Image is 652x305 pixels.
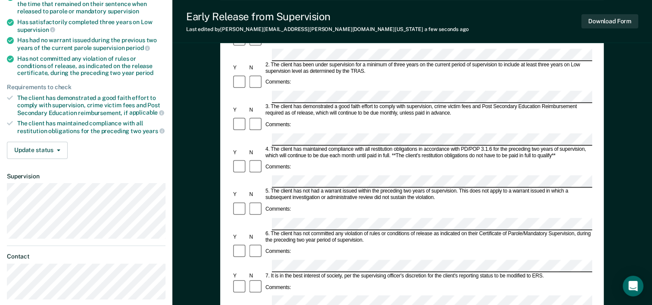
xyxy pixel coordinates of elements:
[232,273,248,279] div: Y
[17,94,165,116] div: The client has demonstrated a good faith effort to comply with supervision, crime victim fees and...
[186,10,469,23] div: Early Release from Supervision
[264,62,592,75] div: 2. The client has been under supervision for a minimum of three years on the current period of su...
[264,284,292,291] div: Comments:
[232,65,248,71] div: Y
[232,234,248,240] div: Y
[126,44,150,51] span: period
[186,26,469,32] div: Last edited by [PERSON_NAME][EMAIL_ADDRESS][PERSON_NAME][DOMAIN_NAME][US_STATE]
[623,276,643,296] div: Open Intercom Messenger
[143,128,165,134] span: years
[7,173,165,180] dt: Supervision
[7,253,165,260] dt: Contact
[17,26,55,33] span: supervision
[264,79,292,86] div: Comments:
[232,149,248,156] div: Y
[424,26,469,32] span: a few seconds ago
[17,55,165,77] div: Has not committed any violation of rules or conditions of release, as indicated on the release ce...
[7,142,68,159] button: Update status
[7,84,165,91] div: Requirements to check
[581,14,638,28] button: Download Form
[264,188,592,201] div: 5. The client has not had a warrant issued within the preceding two years of supervision. This do...
[264,273,592,279] div: 7. It is in the best interest of society, per the supervising officer's discretion for the client...
[17,37,165,51] div: Has had no warrant issued during the previous two years of the current parole supervision
[248,192,264,198] div: N
[232,107,248,113] div: Y
[248,149,264,156] div: N
[129,109,164,116] span: applicable
[248,234,264,240] div: N
[17,19,165,33] div: Has satisfactorily completed three years on Low
[264,121,292,128] div: Comments:
[108,8,139,15] span: supervision
[264,146,592,159] div: 4. The client has maintained compliance with all restitution obligations in accordance with PD/PO...
[264,206,292,213] div: Comments:
[248,107,264,113] div: N
[17,120,165,134] div: The client has maintained compliance with all restitution obligations for the preceding two
[264,230,592,243] div: 6. The client has not committed any violation of rules or conditions of release as indicated on t...
[248,273,264,279] div: N
[264,164,292,171] div: Comments:
[264,104,592,117] div: 3. The client has demonstrated a good faith effort to comply with supervision, crime victim fees ...
[136,69,153,76] span: period
[264,249,292,255] div: Comments:
[232,192,248,198] div: Y
[248,65,264,71] div: N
